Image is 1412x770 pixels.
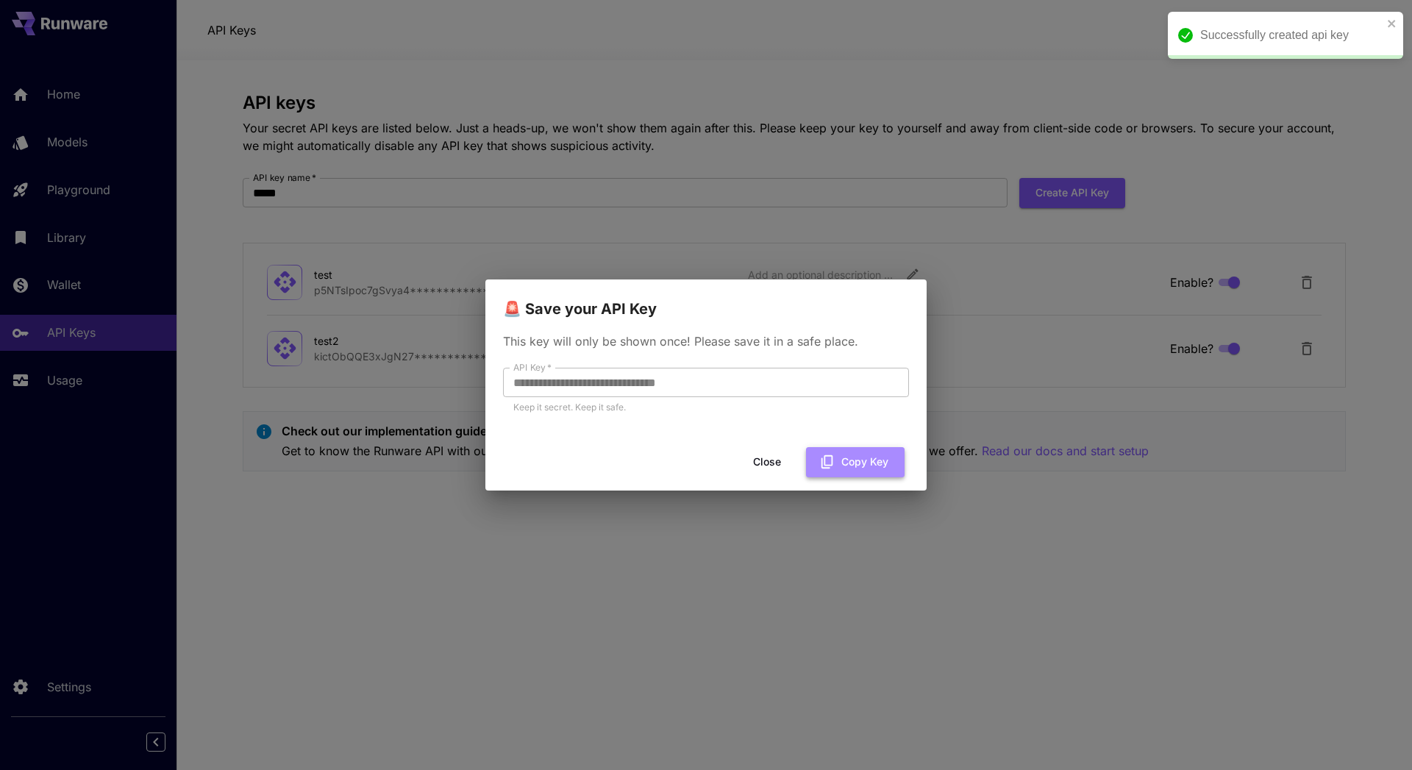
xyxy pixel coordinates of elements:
[485,279,927,321] h2: 🚨 Save your API Key
[1387,18,1397,29] button: close
[503,332,909,350] p: This key will only be shown once! Please save it in a safe place.
[513,361,552,374] label: API Key
[513,400,899,415] p: Keep it secret. Keep it safe.
[1200,26,1383,44] div: Successfully created api key
[806,447,905,477] button: Copy Key
[734,447,800,477] button: Close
